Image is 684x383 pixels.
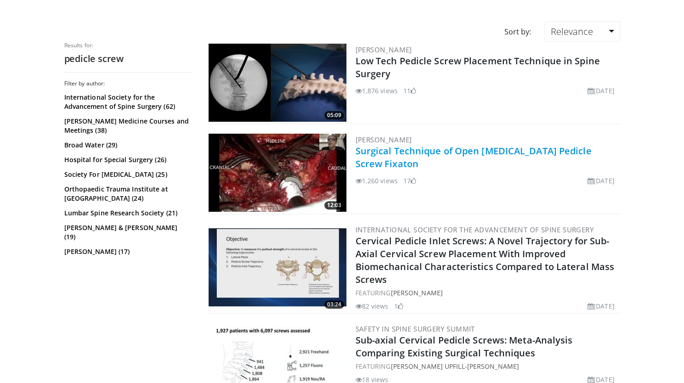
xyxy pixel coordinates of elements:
a: 03:24 [209,228,346,306]
a: [PERSON_NAME] (17) [64,247,191,256]
a: International Society for the Advancement of Spine Surgery [356,225,594,234]
p: Results for: [64,42,193,49]
span: Relevance [550,25,593,38]
div: FEATURING [356,288,618,298]
a: 12:03 [209,134,346,212]
a: [PERSON_NAME] [356,135,412,144]
li: 11 [403,86,416,96]
li: 82 views [356,301,389,311]
li: [DATE] [588,176,615,186]
li: 17 [403,176,416,186]
a: Sub-axial Cervical Pedicle Screws: Meta-Analysis Comparing Existing Surgical Techniques [356,334,573,359]
a: [PERSON_NAME] [390,288,442,297]
a: [PERSON_NAME] Upfill-[PERSON_NAME] [390,362,519,371]
li: 1 [394,301,403,311]
a: Broad Water (29) [64,141,191,150]
a: Relevance [544,22,620,42]
a: [PERSON_NAME] [356,45,412,54]
span: 03:24 [324,300,344,309]
li: 1,876 views [356,86,398,96]
a: Safety in Spine Surgery Summit [356,324,475,333]
a: [PERSON_NAME] & [PERSON_NAME] (19) [64,223,191,242]
a: 05:09 [209,44,346,122]
a: Society For [MEDICAL_DATA] (25) [64,170,191,179]
a: Lumbar Spine Research Society (21) [64,208,191,218]
img: 4d54520b-6680-4bcb-aeb8-1dbb074e0285.300x170_q85_crop-smart_upscale.jpg [209,134,346,212]
a: International Society for the Advancement of Spine Surgery (62) [64,93,191,111]
div: FEATURING [356,361,618,371]
img: b5b3d549-e989-442d-9369-5d5cc0d17748.300x170_q85_crop-smart_upscale.jpg [209,228,346,306]
a: Surgical Technique of Open [MEDICAL_DATA] Pedicle Screw Fixaton [356,145,592,170]
a: Cervical Pedicle Inlet Screws: A Novel Trajectory for Sub-Axial Cervical Screw Placement With Imp... [356,235,614,286]
h2: pedicle screw [64,53,193,65]
li: [DATE] [588,301,615,311]
span: 05:09 [324,111,344,119]
img: da9c93c8-96c1-4f5e-9647-a10a5a492005.300x170_q85_crop-smart_upscale.jpg [209,44,346,122]
div: Sort by: [497,22,537,42]
h3: Filter by author: [64,80,193,87]
span: 12:03 [324,201,344,209]
a: Hospital for Special Surgery (26) [64,155,191,164]
li: [DATE] [588,86,615,96]
a: [PERSON_NAME] Medicine Courses and Meetings (38) [64,117,191,135]
a: Low Tech Pedicle Screw Placement Technique in Spine Surgery [356,55,600,80]
li: 1,260 views [356,176,398,186]
a: Orthopaedic Trauma Institute at [GEOGRAPHIC_DATA] (24) [64,185,191,203]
